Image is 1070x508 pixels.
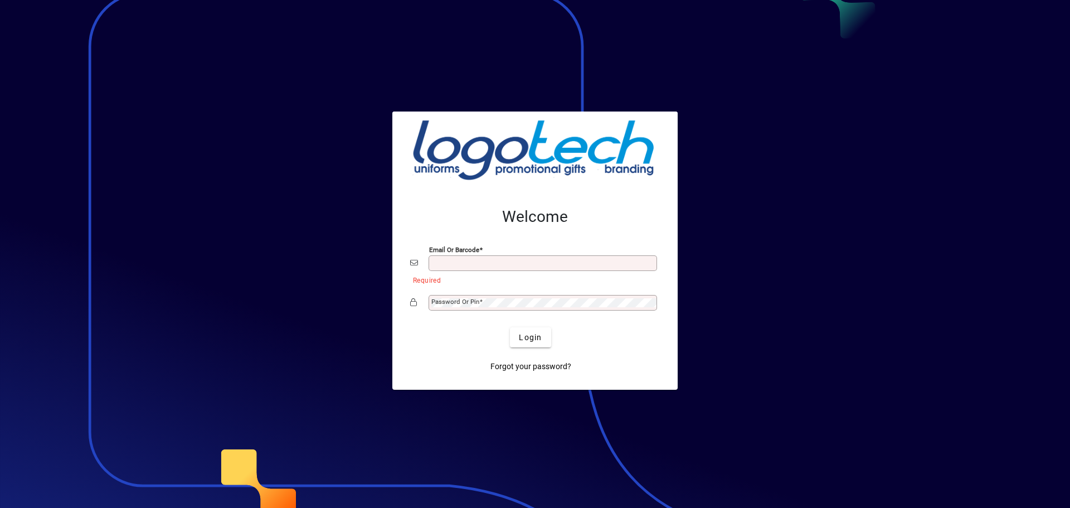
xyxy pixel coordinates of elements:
[429,246,479,254] mat-label: Email or Barcode
[413,274,651,286] mat-error: Required
[486,356,576,376] a: Forgot your password?
[519,332,542,343] span: Login
[510,327,551,347] button: Login
[431,298,479,306] mat-label: Password or Pin
[410,207,660,226] h2: Welcome
[490,361,571,372] span: Forgot your password?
